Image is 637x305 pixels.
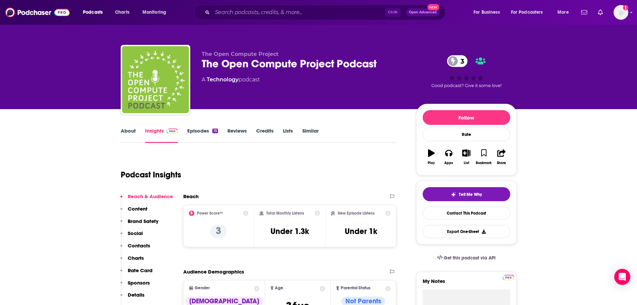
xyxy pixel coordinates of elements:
p: Brand Safety [128,218,158,224]
a: Credits [256,128,274,143]
img: Podchaser - Follow, Share and Rate Podcasts [5,6,70,19]
div: List [464,161,469,165]
button: open menu [138,7,175,18]
a: About [121,128,136,143]
h3: Under 1.3k [271,226,309,236]
div: Share [497,161,506,165]
span: Tell Me Why [459,192,482,197]
p: Social [128,230,143,236]
div: Open Intercom Messenger [614,269,630,285]
span: Gender [195,286,210,290]
a: Show notifications dropdown [595,7,606,18]
span: More [557,8,569,17]
img: Podchaser Pro [167,129,178,134]
span: Logged in as gracewagner [614,5,628,20]
button: Sponsors [120,280,150,292]
button: open menu [78,7,111,18]
h2: Reach [183,193,199,200]
h2: Total Monthly Listens [266,211,304,216]
button: Rate Card [120,267,152,280]
a: Episodes15 [187,128,218,143]
div: 3Good podcast? Give it some love! [416,51,517,92]
span: The Open Compute Project [202,51,279,57]
a: Contact This Podcast [423,207,510,220]
span: Podcasts [83,8,103,17]
p: Rate Card [128,267,152,274]
span: For Business [473,8,500,17]
button: Social [120,230,143,242]
span: Charts [115,8,129,17]
span: 3 [454,55,467,67]
p: Charts [128,255,144,261]
a: Technology [207,76,238,83]
span: Ctrl K [385,8,401,17]
div: Search podcasts, credits, & more... [200,5,452,20]
button: tell me why sparkleTell Me Why [423,187,510,201]
button: Details [120,292,144,304]
a: Show notifications dropdown [578,7,590,18]
span: Age [275,286,283,290]
input: Search podcasts, credits, & more... [212,7,385,18]
h2: New Episode Listens [338,211,375,216]
span: New [427,4,439,10]
button: Charts [120,255,144,267]
img: User Profile [614,5,628,20]
span: For Podcasters [511,8,543,17]
span: Get this podcast via API [444,255,496,261]
span: Good podcast? Give it some love! [431,83,502,88]
div: Bookmark [476,161,492,165]
div: Rate [423,128,510,141]
img: The Open Compute Project Podcast [122,46,189,113]
p: Content [128,206,147,212]
button: Brand Safety [120,218,158,230]
button: Apps [440,145,457,169]
button: Share [493,145,510,169]
a: 3 [447,55,467,67]
a: Reviews [227,128,247,143]
button: Reach & Audience [120,193,173,206]
span: Parental Status [341,286,370,290]
button: open menu [469,7,508,18]
button: Follow [423,110,510,125]
p: 3 [210,225,227,238]
p: Sponsors [128,280,150,286]
div: A podcast [202,76,260,84]
h2: Power Score™ [197,211,223,216]
svg: Add a profile image [623,5,628,10]
p: Contacts [128,242,150,249]
span: Open Advanced [409,11,437,14]
button: Play [423,145,440,169]
img: Podchaser Pro [503,275,514,280]
a: Lists [283,128,293,143]
button: Open AdvancedNew [406,8,440,16]
button: List [457,145,475,169]
a: InsightsPodchaser Pro [145,128,178,143]
a: Pro website [503,274,514,280]
img: tell me why sparkle [451,192,456,197]
button: Show profile menu [614,5,628,20]
button: Export One-Sheet [423,225,510,238]
p: Reach & Audience [128,193,173,200]
button: Bookmark [475,145,493,169]
a: Similar [302,128,319,143]
div: Play [428,161,435,165]
h1: Podcast Insights [121,170,181,180]
label: My Notes [423,278,510,290]
button: Contacts [120,242,150,255]
a: Charts [111,7,133,18]
div: 15 [212,129,218,133]
div: Apps [444,161,453,165]
span: Monitoring [142,8,166,17]
a: Get this podcast via API [432,250,501,266]
p: Details [128,292,144,298]
h2: Audience Demographics [183,269,244,275]
button: open menu [507,7,553,18]
button: open menu [553,7,577,18]
button: Content [120,206,147,218]
h3: Under 1k [345,226,377,236]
